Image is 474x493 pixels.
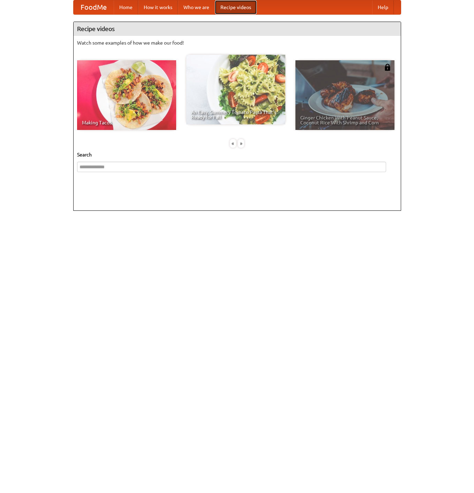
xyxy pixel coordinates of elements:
img: 483408.png [384,64,391,71]
div: » [238,139,244,148]
a: Recipe videos [215,0,257,14]
a: An Easy, Summery Tomato Pasta That's Ready for Fall [186,55,285,124]
a: How it works [138,0,178,14]
a: Who we are [178,0,215,14]
a: Home [114,0,138,14]
span: An Easy, Summery Tomato Pasta That's Ready for Fall [191,110,280,120]
a: Making Tacos [77,60,176,130]
p: Watch some examples of how we make our food! [77,39,397,46]
span: Making Tacos [82,120,171,125]
a: Help [372,0,394,14]
a: FoodMe [74,0,114,14]
h5: Search [77,151,397,158]
div: « [230,139,236,148]
h4: Recipe videos [74,22,401,36]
